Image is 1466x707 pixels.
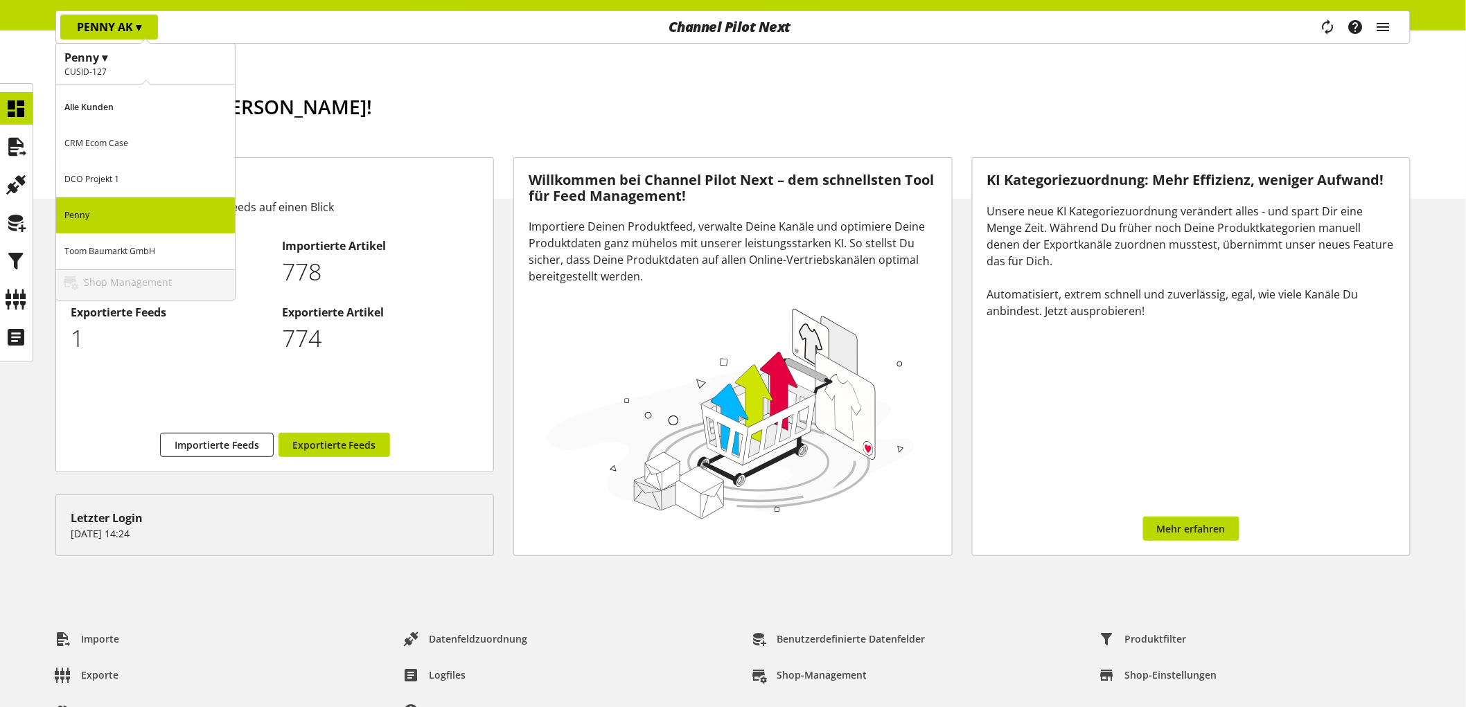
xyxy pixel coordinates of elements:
h2: [DATE] ist der [DATE] [77,127,1411,143]
a: Logfiles [392,663,477,688]
span: Exporte [81,668,118,682]
a: Importe [44,627,130,652]
p: 774 [282,321,479,356]
span: Mehr erfahren [1157,521,1226,536]
span: Shop-Management [777,668,867,682]
span: Exportierte Feeds [292,438,376,452]
h3: Feed-Übersicht [71,172,479,193]
a: Exporte [44,663,130,688]
span: Produktfilter [1125,632,1187,646]
a: Exportierte Feeds [279,433,390,457]
p: Toom Baumarkt GmbH [56,233,235,269]
span: Shop-Einstellungen [1125,668,1217,682]
h2: Importierte Artikel [282,238,479,254]
h3: KI Kategoriezuordnung: Mehr Effizienz, weniger Aufwand! [987,172,1395,188]
nav: main navigation [55,10,1411,44]
span: Logfiles [429,668,466,682]
span: Importe [81,632,119,646]
p: Alle Kunden [56,89,235,125]
div: Unsere neue KI Kategoriezuordnung verändert alles - und spart Dir eine Menge Zeit. Während Du frü... [987,203,1395,319]
a: Benutzerdefinierte Datenfelder [741,627,937,652]
h1: Penny ▾ [64,49,227,66]
p: 1 [71,321,267,356]
div: Alle Informationen zu Deinen Feeds auf einen Blick [71,199,479,215]
div: Letzter Login [71,510,479,526]
span: Datenfeldzuordnung [429,632,527,646]
span: Benutzerdefinierte Datenfelder [777,632,926,646]
h2: Exportierte Feeds [71,304,267,321]
h3: Willkommen bei Channel Pilot Next – dem schnellsten Tool für Feed Management! [529,172,937,204]
p: Penny [56,197,235,233]
p: [DATE] 14:24 [71,526,479,541]
p: PENNY AK [77,19,141,35]
p: DCO Projekt 1 [56,161,235,197]
img: 78e1b9dcff1e8392d83655fcfc870417.svg [542,302,919,523]
p: 778 [282,254,479,289]
a: Importierte Feeds [160,433,274,457]
p: CRM Ecom Case [56,125,235,161]
a: Shop-Einstellungen [1088,663,1228,688]
a: Mehr erfahren [1143,517,1239,541]
div: Importiere Deinen Produktfeed, verwalte Deine Kanäle und optimiere Deine Produktdaten ganz mühelo... [529,218,937,285]
span: ▾ [136,19,141,35]
a: Produktfilter [1088,627,1198,652]
a: Datenfeldzuordnung [392,627,538,652]
h2: Exportierte Artikel [282,304,479,321]
span: Importierte Feeds [175,438,259,452]
h2: CUSID-127 [64,66,227,78]
a: Shop-Management [741,663,878,688]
